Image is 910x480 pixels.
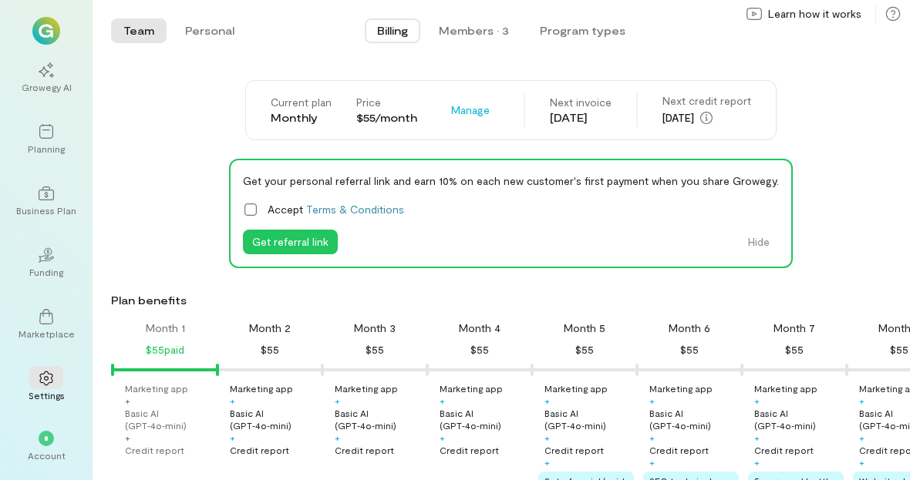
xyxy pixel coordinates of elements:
div: + [230,394,235,407]
div: Settings [29,389,65,401]
div: Credit report [649,444,709,456]
div: Basic AI (GPT‑4o‑mini) [754,407,844,431]
div: Monthly [271,110,332,126]
div: $55 paid [146,341,184,359]
div: + [335,431,340,444]
button: Personal [173,18,247,43]
div: Basic AI (GPT‑4o‑mini) [125,407,214,431]
div: + [230,431,235,444]
div: Marketing app [335,382,398,394]
div: Month 5 [564,321,605,336]
span: Learn how it works [768,6,861,22]
div: $55 [575,341,594,359]
div: Basic AI (GPT‑4o‑mini) [544,407,634,431]
div: + [544,456,550,468]
div: + [335,394,340,407]
div: Credit report [754,444,814,456]
div: $55 [470,341,489,359]
div: Price [356,95,417,110]
div: + [649,394,655,407]
span: Manage [451,102,490,118]
div: $55 [261,341,279,359]
div: + [440,431,445,444]
div: Month 4 [459,321,501,336]
div: + [440,394,445,407]
div: $55/month [356,110,417,126]
div: Next credit report [662,93,751,109]
div: Marketplace [19,327,75,340]
div: $55 [785,341,804,359]
div: + [859,456,865,468]
div: Account [28,449,66,462]
div: Month 6 [669,321,710,336]
div: $55 [680,341,699,359]
div: + [754,394,760,407]
div: + [649,456,655,468]
a: Marketplace [19,297,74,352]
a: Terms & Conditions [306,203,404,216]
div: + [859,394,865,407]
div: Basic AI (GPT‑4o‑mini) [335,407,424,431]
a: Funding [19,235,74,290]
div: Credit report [544,444,604,456]
div: Growegy AI [22,81,72,93]
button: Get referral link [243,230,338,254]
div: [DATE] [662,109,751,127]
div: Credit report [125,444,184,456]
div: Marketing app [125,382,188,394]
a: Planning [19,112,74,167]
span: Billing [377,23,408,39]
div: Credit report [440,444,499,456]
button: Members · 3 [426,18,521,43]
div: + [859,431,865,444]
div: Basic AI (GPT‑4o‑mini) [440,407,529,431]
div: + [125,394,130,407]
div: Basic AI (GPT‑4o‑mini) [649,407,739,431]
div: $55 [366,341,384,359]
div: + [649,431,655,444]
div: Basic AI (GPT‑4o‑mini) [230,407,319,431]
div: Marketing app [440,382,503,394]
div: Credit report [230,444,289,456]
div: + [754,431,760,444]
button: Program types [527,18,638,43]
div: + [544,431,550,444]
div: + [125,431,130,444]
a: Business Plan [19,173,74,229]
button: Hide [739,230,779,254]
div: Marketing app [754,382,817,394]
div: Current plan [271,95,332,110]
div: Month 3 [354,321,396,336]
button: Manage [442,98,499,123]
div: Marketing app [544,382,608,394]
div: Marketing app [230,382,293,394]
span: Accept [268,201,404,217]
div: Month 7 [773,321,815,336]
div: Month 1 [146,321,185,336]
div: *Account [19,418,74,474]
button: Billing [365,18,420,43]
div: Month 2 [249,321,291,336]
div: Funding [29,266,63,278]
div: Business Plan [16,204,76,217]
div: Get your personal referral link and earn 10% on each new customer's first payment when you share ... [243,173,779,189]
a: Settings [19,358,74,414]
div: Marketing app [649,382,713,394]
div: [DATE] [550,110,612,126]
div: + [754,456,760,468]
div: Next invoice [550,95,612,110]
div: $55 [890,341,908,359]
div: Members · 3 [439,23,509,39]
div: Credit report [335,444,394,456]
div: Plan benefits [111,293,904,308]
button: Team [111,18,167,43]
div: + [544,394,550,407]
a: Growegy AI [19,50,74,106]
div: Planning [28,143,65,155]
